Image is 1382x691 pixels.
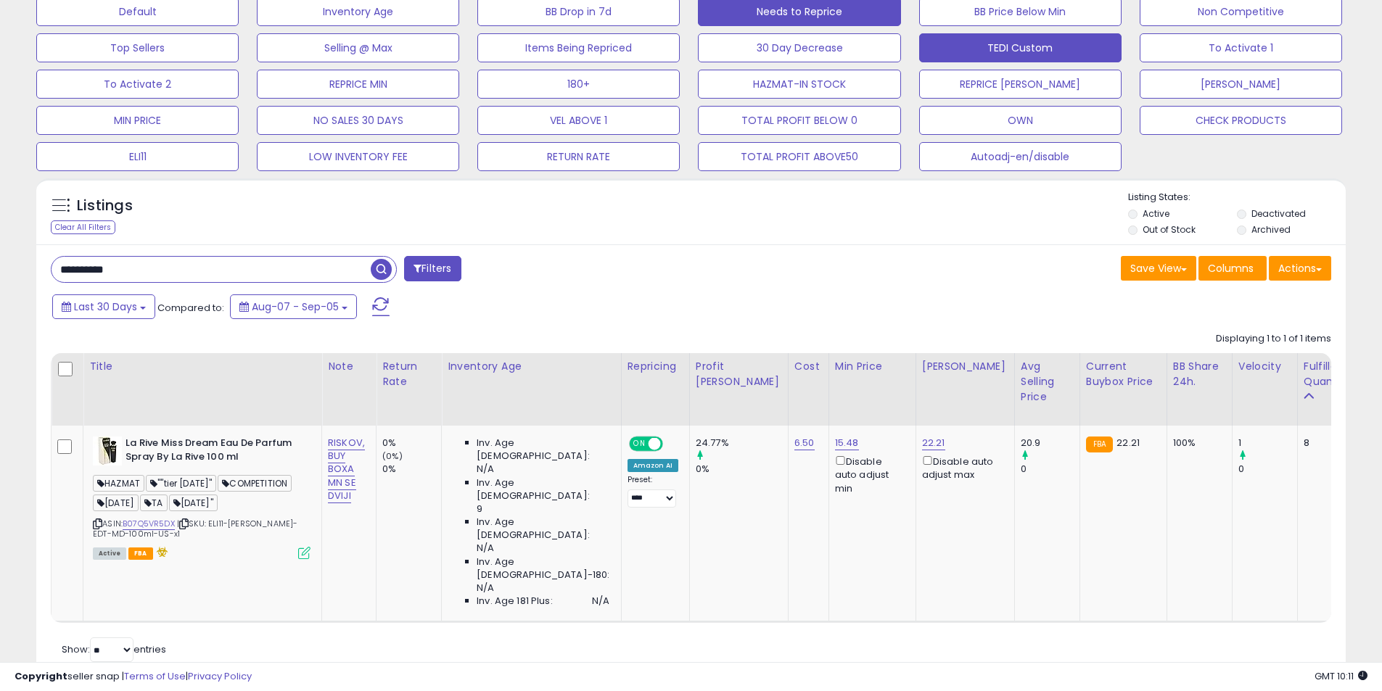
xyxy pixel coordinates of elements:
[696,359,782,389] div: Profit [PERSON_NAME]
[477,476,609,502] span: Inv. Age [DEMOGRAPHIC_DATA]:
[93,436,310,558] div: ASIN:
[835,359,910,374] div: Min Price
[696,463,788,476] div: 0%
[919,142,1122,171] button: Autoadj-en/disable
[698,106,900,135] button: TOTAL PROFIT BELOW 0
[93,475,144,492] span: HAZMAT
[89,359,316,374] div: Title
[1140,70,1342,99] button: [PERSON_NAME]
[1021,359,1074,405] div: Avg Selling Price
[382,436,441,450] div: 0%
[188,669,252,683] a: Privacy Policy
[36,106,239,135] button: MIN PRICE
[477,106,680,135] button: VEL ABOVE 1
[15,669,67,683] strong: Copyright
[1143,223,1196,236] label: Out of Stock
[77,196,133,216] h5: Listings
[1198,256,1267,281] button: Columns
[257,106,459,135] button: NO SALES 30 DAYS
[1304,359,1354,389] div: Fulfillable Quantity
[630,438,649,450] span: ON
[1173,436,1221,450] div: 100%
[328,359,370,374] div: Note
[230,294,357,319] button: Aug-07 - Sep-05
[382,450,403,462] small: (0%)
[153,547,168,557] i: hazardous material
[628,459,678,472] div: Amazon AI
[257,142,459,171] button: LOW INVENTORY FEE
[477,502,482,516] span: 9
[93,436,122,466] img: 41Kn0WGy62L._SL40_.jpg
[382,463,441,476] div: 0%
[52,294,155,319] button: Last 30 Days
[835,436,859,450] a: 15.48
[1116,436,1140,450] span: 22.21
[382,359,435,389] div: Return Rate
[404,256,461,281] button: Filters
[328,436,365,503] a: RISKOV, BUY BOXA MN SE DVIJI
[698,33,900,62] button: 30 Day Decrease
[477,70,680,99] button: 180+
[1269,256,1331,281] button: Actions
[140,495,167,511] span: TA
[592,595,609,608] span: N/A
[146,475,216,492] span: ""tier [DATE]"
[93,518,298,539] span: | SKU: ELI11-[PERSON_NAME]-EDT-MD-100ml-US-x1
[1173,359,1226,389] div: BB Share 24h.
[477,142,680,171] button: RETURN RATE
[1143,207,1169,220] label: Active
[36,142,239,171] button: ELI11
[1216,332,1331,346] div: Displaying 1 to 1 of 1 items
[36,70,239,99] button: To Activate 2
[919,70,1122,99] button: REPRICE [PERSON_NAME]
[128,547,153,560] span: FBA
[257,70,459,99] button: REPRICE MIN
[477,555,609,582] span: Inv. Age [DEMOGRAPHIC_DATA]-180:
[1208,261,1254,276] span: Columns
[696,436,788,450] div: 24.77%
[1238,359,1291,374] div: Velocity
[62,642,166,656] span: Show: entries
[51,220,115,234] div: Clear All Filters
[74,299,137,314] span: Last 30 Days
[919,33,1122,62] button: TEDI Custom
[1315,669,1367,683] span: 2025-10-6 10:11 GMT
[15,670,252,684] div: seller snap | |
[477,436,609,463] span: Inv. Age [DEMOGRAPHIC_DATA]:
[794,436,815,450] a: 6.50
[1121,256,1196,281] button: Save View
[1140,106,1342,135] button: CHECK PRODUCTS
[922,436,945,450] a: 22.21
[169,495,218,511] span: [DATE]"
[1021,436,1079,450] div: 20.9
[1140,33,1342,62] button: To Activate 1
[218,475,292,492] span: COMPETITION
[477,582,494,595] span: N/A
[919,106,1122,135] button: OWN
[835,453,905,495] div: Disable auto adjust min
[93,547,126,560] span: All listings currently available for purchase on Amazon
[1021,463,1079,476] div: 0
[1128,191,1346,204] p: Listing States:
[1238,463,1297,476] div: 0
[448,359,614,374] div: Inventory Age
[922,359,1008,374] div: [PERSON_NAME]
[477,463,494,476] span: N/A
[477,516,609,542] span: Inv. Age [DEMOGRAPHIC_DATA]:
[1086,359,1161,389] div: Current Buybox Price
[660,438,683,450] span: OFF
[1251,207,1306,220] label: Deactivated
[257,33,459,62] button: Selling @ Max
[1086,436,1113,452] small: FBA
[698,70,900,99] button: HAZMAT-IN STOCK
[1251,223,1291,236] label: Archived
[1238,436,1297,450] div: 1
[477,542,494,555] span: N/A
[1304,436,1349,450] div: 8
[628,359,683,374] div: Repricing
[922,453,1003,481] div: Disable auto adjust max
[477,33,680,62] button: Items Being Repriced
[126,436,302,467] b: La Rive Miss Dream Eau De Parfum Spray By La Rive 100 ml
[698,142,900,171] button: TOTAL PROFIT ABOVE50
[93,495,139,511] span: [DATE]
